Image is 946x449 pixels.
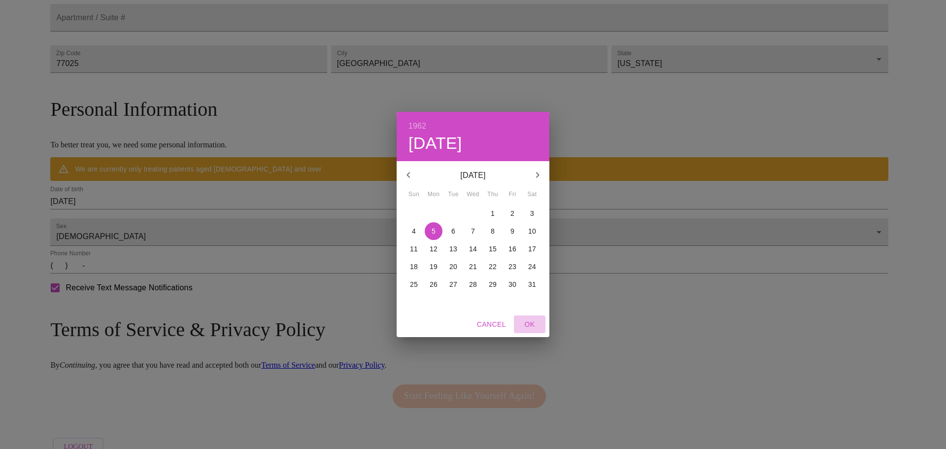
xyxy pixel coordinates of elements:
[528,262,536,272] p: 24
[425,190,442,200] span: Mon
[484,258,502,276] button: 22
[528,279,536,289] p: 31
[444,190,462,200] span: Tue
[489,262,497,272] p: 22
[508,262,516,272] p: 23
[484,222,502,240] button: 8
[504,258,521,276] button: 23
[432,226,436,236] p: 5
[510,226,514,236] p: 9
[430,244,438,254] p: 12
[425,276,442,293] button: 26
[449,279,457,289] p: 27
[425,240,442,258] button: 12
[484,276,502,293] button: 29
[477,318,506,331] span: Cancel
[504,276,521,293] button: 30
[405,222,423,240] button: 4
[523,222,541,240] button: 10
[430,262,438,272] p: 19
[430,279,438,289] p: 26
[449,262,457,272] p: 20
[405,276,423,293] button: 25
[444,222,462,240] button: 6
[464,240,482,258] button: 14
[523,258,541,276] button: 24
[484,190,502,200] span: Thu
[523,240,541,258] button: 17
[425,258,442,276] button: 19
[473,315,510,334] button: Cancel
[405,258,423,276] button: 18
[530,208,534,218] p: 3
[410,279,418,289] p: 25
[484,205,502,222] button: 1
[408,119,426,133] button: 1962
[504,222,521,240] button: 9
[469,244,477,254] p: 14
[444,240,462,258] button: 13
[518,318,541,331] span: OK
[408,133,462,154] button: [DATE]
[405,190,423,200] span: Sun
[444,276,462,293] button: 27
[405,240,423,258] button: 11
[449,244,457,254] p: 13
[510,208,514,218] p: 2
[464,222,482,240] button: 7
[469,262,477,272] p: 21
[464,190,482,200] span: Wed
[451,226,455,236] p: 6
[464,276,482,293] button: 28
[508,244,516,254] p: 16
[484,240,502,258] button: 15
[489,279,497,289] p: 29
[528,244,536,254] p: 17
[491,226,495,236] p: 8
[420,170,526,181] p: [DATE]
[523,190,541,200] span: Sat
[425,222,442,240] button: 5
[489,244,497,254] p: 15
[469,279,477,289] p: 28
[508,279,516,289] p: 30
[410,262,418,272] p: 18
[412,226,416,236] p: 4
[464,258,482,276] button: 21
[491,208,495,218] p: 1
[471,226,475,236] p: 7
[514,315,545,334] button: OK
[504,240,521,258] button: 16
[528,226,536,236] p: 10
[410,244,418,254] p: 11
[523,276,541,293] button: 31
[504,205,521,222] button: 2
[444,258,462,276] button: 20
[523,205,541,222] button: 3
[504,190,521,200] span: Fri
